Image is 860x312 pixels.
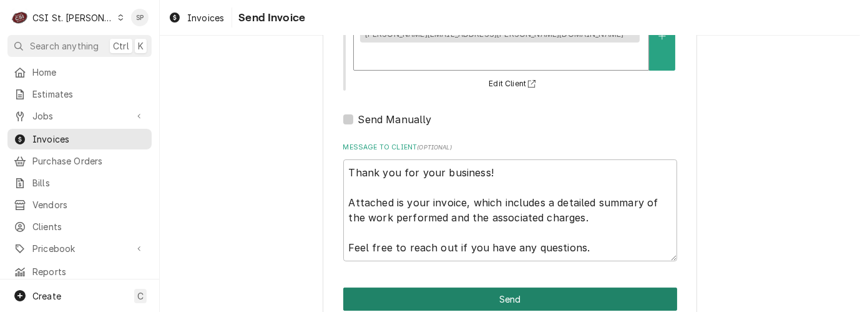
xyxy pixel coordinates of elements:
[343,288,677,311] div: Button Group
[7,194,152,215] a: Vendors
[343,143,677,261] div: Message to Client
[32,11,114,24] div: CSI St. [PERSON_NAME]
[32,176,145,189] span: Bills
[343,159,677,261] textarea: Thank you for your business! Attached is your invoice, which includes a detailed summary of the w...
[343,288,677,311] button: Send
[32,265,145,278] span: Reports
[343,143,677,153] label: Message to Client
[32,109,127,123] span: Jobs
[32,242,127,255] span: Pricebook
[11,9,29,26] div: CSI St. Louis's Avatar
[32,220,145,233] span: Clients
[164,8,229,28] a: Invoices
[113,39,129,53] span: Ctrl
[7,216,152,237] a: Clients
[131,9,149,26] div: Shelley Politte's Avatar
[235,9,305,26] span: Send Invoice
[32,198,145,211] span: Vendors
[30,39,99,53] span: Search anything
[138,39,144,53] span: K
[358,112,432,127] label: Send Manually
[7,173,152,193] a: Bills
[32,154,145,168] span: Purchase Orders
[32,66,145,79] span: Home
[658,32,666,41] svg: Create New Contact
[187,11,224,24] span: Invoices
[7,35,152,57] button: Search anythingCtrlK
[32,291,61,301] span: Create
[487,76,541,92] button: Edit Client
[649,1,675,71] button: Create New Contact
[32,133,145,146] span: Invoices
[32,88,145,101] span: Estimates
[7,84,152,104] a: Estimates
[11,9,29,26] div: C
[131,9,149,26] div: SP
[7,238,152,259] a: Go to Pricebook
[343,288,677,311] div: Button Group Row
[7,129,152,149] a: Invoices
[417,144,452,151] span: ( optional )
[137,289,144,303] span: C
[7,151,152,171] a: Purchase Orders
[7,62,152,83] a: Home
[7,106,152,126] a: Go to Jobs
[7,261,152,282] a: Reports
